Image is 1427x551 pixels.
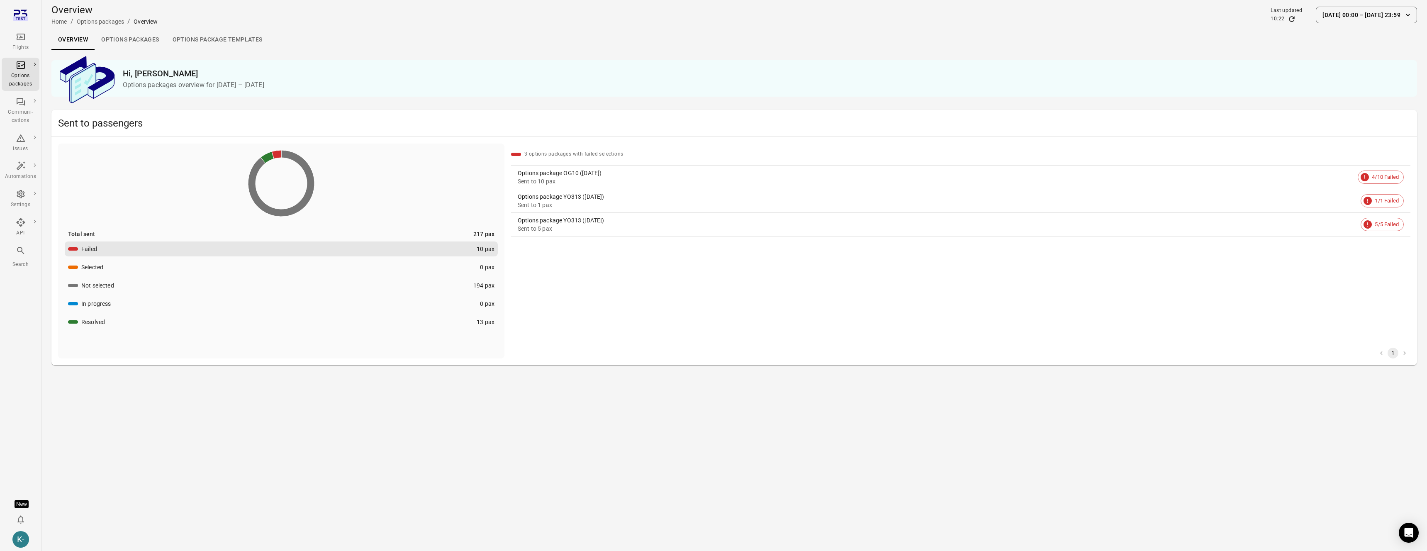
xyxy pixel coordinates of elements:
[473,230,494,238] div: 217 pax
[2,58,39,91] a: Options packages
[5,261,36,269] div: Search
[127,17,130,27] li: /
[5,108,36,125] div: Communi-cations
[51,17,158,27] nav: Breadcrumbs
[511,189,1410,212] a: Options package YO313 ([DATE])Sent to 1 pax1/1 Failed
[71,17,73,27] li: /
[1376,348,1410,358] nav: pagination navigation
[2,131,39,156] a: Issues
[480,300,494,308] div: 0 pax
[65,278,498,293] button: Not selected194 pax
[518,169,1354,177] div: Options package OG10 ([DATE])
[1399,523,1419,543] div: Open Intercom Messenger
[81,318,105,326] div: Resolved
[1316,7,1417,23] button: [DATE] 00:00 – [DATE] 23:59
[477,318,494,326] div: 13 pax
[51,3,158,17] h1: Overview
[58,117,1410,130] h2: Sent to passengers
[1271,15,1284,23] div: 10:22
[77,18,124,25] a: Options packages
[123,80,1410,90] p: Options packages overview for [DATE] – [DATE]
[1370,197,1403,205] span: 1/1 Failed
[480,263,494,271] div: 0 pax
[5,229,36,237] div: API
[473,281,494,290] div: 194 pax
[1388,348,1398,358] button: page 1
[2,29,39,54] a: Flights
[65,241,498,256] button: Failed10 pax
[1370,220,1403,229] span: 5/5 Failed
[81,263,103,271] div: Selected
[51,30,95,50] a: Overview
[2,215,39,240] a: API
[5,44,36,52] div: Flights
[518,193,1357,201] div: Options package YO313 ([DATE])
[518,177,1354,185] div: Sent to 10 pax
[65,260,498,275] button: Selected0 pax
[2,94,39,127] a: Communi-cations
[518,224,1357,233] div: Sent to 5 pax
[95,30,166,50] a: Options packages
[511,166,1410,189] a: Options package OG10 ([DATE])Sent to 10 pax4/10 Failed
[2,187,39,212] a: Settings
[51,18,67,25] a: Home
[134,17,158,26] div: Overview
[12,531,29,548] div: K-
[1288,15,1296,23] button: Refresh data
[51,30,1417,50] div: Local navigation
[518,216,1357,224] div: Options package YO313 ([DATE])
[5,173,36,181] div: Automations
[166,30,269,50] a: Options package Templates
[1271,7,1302,15] div: Last updated
[2,243,39,271] button: Search
[123,67,1410,80] h2: Hi, [PERSON_NAME]
[1367,173,1403,181] span: 4/10 Failed
[81,245,97,253] div: Failed
[81,281,114,290] div: Not selected
[5,72,36,88] div: Options packages
[511,213,1410,236] a: Options package YO313 ([DATE])Sent to 5 pax5/5 Failed
[9,528,32,551] button: Kristinn - avilabs
[12,511,29,528] button: Notifications
[518,201,1357,209] div: Sent to 1 pax
[65,315,498,329] button: Resolved13 pax
[2,158,39,183] a: Automations
[68,230,95,238] div: Total sent
[15,500,29,508] div: Tooltip anchor
[65,296,498,311] button: In progress0 pax
[524,150,623,158] div: 3 options packages with failed selections
[81,300,111,308] div: In progress
[5,201,36,209] div: Settings
[5,145,36,153] div: Issues
[477,245,494,253] div: 10 pax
